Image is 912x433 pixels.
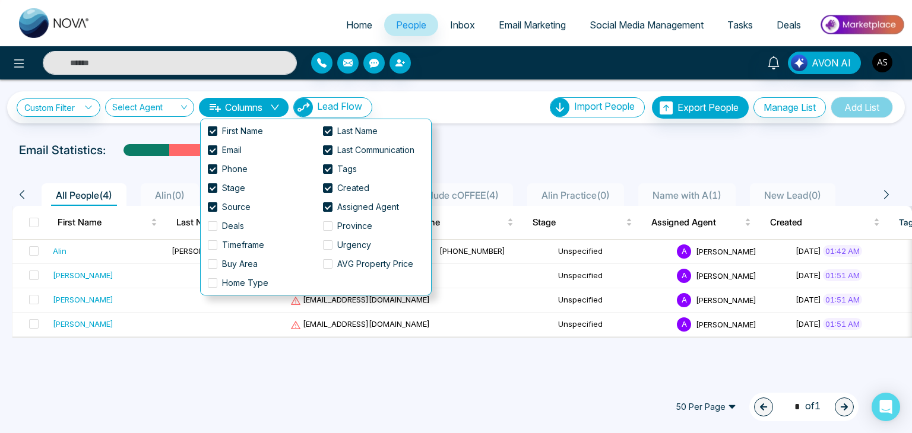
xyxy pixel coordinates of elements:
[53,294,113,305] div: [PERSON_NAME]
[553,313,672,337] td: Unspecified
[293,97,372,117] button: Lead Flow
[770,215,871,230] span: Created
[791,55,807,71] img: Lead Flow
[217,238,269,251] span: Timeframe
[217,182,250,195] span: Stage
[150,189,189,201] span: Alin ( 0 )
[578,14,715,36] a: Social Media Management
[270,103,280,112] span: down
[696,319,756,329] span: [PERSON_NAME]
[523,206,642,239] th: Stage
[332,163,362,176] span: Tags
[404,206,523,239] th: Phone
[553,288,672,313] td: Unspecified
[438,14,487,36] a: Inbox
[651,215,742,230] span: Assigned Agent
[819,11,905,38] img: Market-place.gif
[199,98,289,117] button: Columnsdown
[753,97,826,117] button: Manage List
[290,319,430,329] span: [EMAIL_ADDRESS][DOMAIN_NAME]
[487,14,578,36] a: Email Marketing
[172,246,232,256] span: [PERSON_NAME]
[553,240,672,264] td: Unspecified
[332,144,419,157] span: Last Communication
[334,14,384,36] a: Home
[332,219,377,233] span: Province
[217,163,252,176] span: Phone
[332,238,376,251] span: Urgency
[761,206,889,239] th: Created
[796,246,821,256] span: [DATE]
[574,100,635,112] span: Import People
[715,14,765,36] a: Tasks
[823,269,862,281] span: 01:51 AM
[677,244,691,259] span: A
[332,125,382,138] span: Last Name
[652,96,749,119] button: Export People
[289,97,372,117] a: Lead FlowLead Flow
[533,215,623,230] span: Stage
[796,270,821,280] span: [DATE]
[796,319,821,329] span: [DATE]
[217,200,255,214] span: Source
[217,257,262,270] span: Buy Area
[553,264,672,288] td: Unspecified
[19,141,106,159] p: Email Statistics:
[176,215,267,230] span: Last Name
[812,56,851,70] span: AVON AI
[648,189,726,201] span: Name with A ( 1 )
[696,246,756,256] span: [PERSON_NAME]
[537,189,615,201] span: Alin Practice ( 0 )
[642,206,761,239] th: Assigned Agent
[332,200,404,214] span: Assigned Agent
[332,182,374,195] span: Created
[19,8,90,38] img: Nova CRM Logo
[450,19,475,31] span: Inbox
[777,19,801,31] span: Deals
[872,52,892,72] img: User Avatar
[414,215,505,230] span: Phone
[332,257,418,270] span: AVG Property Price
[53,318,113,330] div: [PERSON_NAME]
[217,144,246,157] span: Email
[727,19,753,31] span: Tasks
[696,295,756,304] span: [PERSON_NAME]
[796,295,821,304] span: [DATE]
[53,245,66,257] div: Alin
[294,98,313,117] img: Lead Flow
[53,269,113,281] div: [PERSON_NAME]
[167,206,286,239] th: Last Name
[384,14,438,36] a: People
[759,189,826,201] span: New Lead ( 0 )
[823,245,862,257] span: 01:42 AM
[411,189,503,201] span: Exclude cOFFEE ( 4 )
[217,125,268,138] span: First Name
[317,100,362,112] span: Lead Flow
[396,19,426,31] span: People
[590,19,704,31] span: Social Media Management
[765,14,813,36] a: Deals
[788,52,861,74] button: AVON AI
[677,293,691,307] span: A
[872,393,900,421] div: Open Intercom Messenger
[217,276,273,289] span: Home Type
[696,270,756,280] span: [PERSON_NAME]
[217,219,249,233] span: Deals
[667,397,745,416] span: 50 Per Page
[677,269,691,283] span: A
[823,318,862,330] span: 01:51 AM
[439,246,505,256] span: [PHONE_NUMBER]
[346,19,372,31] span: Home
[17,98,100,117] a: Custom Filter
[823,294,862,305] span: 01:51 AM
[677,317,691,332] span: A
[787,399,821,415] span: of 1
[499,19,566,31] span: Email Marketing
[48,206,167,239] th: First Name
[51,189,117,201] span: All People ( 4 )
[677,101,739,113] span: Export People
[58,215,148,230] span: First Name
[290,295,430,304] span: [EMAIL_ADDRESS][DOMAIN_NAME]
